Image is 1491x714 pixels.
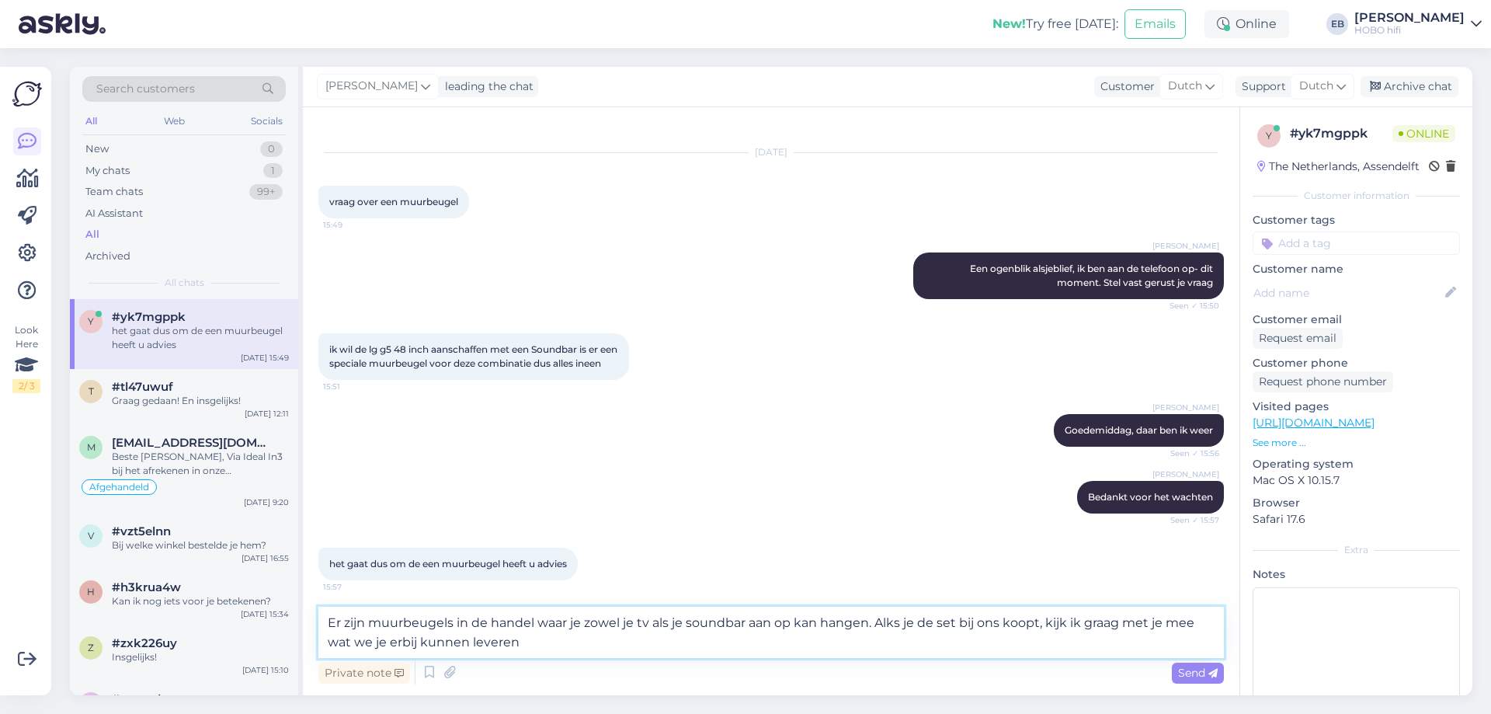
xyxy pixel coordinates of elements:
div: All [85,227,99,242]
span: Seen ✓ 15:56 [1161,448,1219,459]
div: leading the chat [439,78,533,95]
input: Add name [1253,284,1442,301]
div: Online [1204,10,1289,38]
span: #zxk226uy [112,636,177,650]
div: EB [1326,13,1348,35]
div: Private note [318,663,410,684]
span: Goedemiddag, daar ben ik weer [1065,424,1213,436]
span: [PERSON_NAME] [1152,240,1219,252]
div: [DATE] [318,145,1224,159]
a: [PERSON_NAME]HOBO hifi [1354,12,1482,37]
span: 15:49 [323,219,381,231]
div: The Netherlands, Assendelft [1257,158,1420,175]
span: het gaat dus om de een muurbeugel heeft u advies [329,558,567,569]
div: Support [1236,78,1286,95]
div: 2 / 3 [12,379,40,393]
div: My chats [85,163,130,179]
div: [DATE] 16:55 [242,552,289,564]
div: [DATE] 15:49 [241,352,289,364]
div: het gaat dus om de een muurbeugel heeft u advies [112,324,289,352]
div: [PERSON_NAME] [1354,12,1465,24]
span: Online [1392,125,1455,142]
span: v [88,530,94,542]
p: Operating system [1253,456,1460,472]
div: Web [161,111,188,131]
input: Add a tag [1253,232,1460,255]
span: Afgehandeld [89,482,149,492]
div: Archived [85,249,130,264]
span: Bedankt voor het wachten [1088,491,1213,503]
div: Request email [1253,328,1343,349]
p: Customer name [1253,261,1460,277]
img: Askly Logo [12,79,42,109]
div: [DATE] 15:10 [242,664,289,676]
div: Customer [1094,78,1155,95]
button: Emails [1124,9,1186,39]
div: New [85,141,109,157]
span: y [88,315,94,327]
span: #vzt5elnn [112,524,171,538]
div: Request phone number [1253,371,1393,392]
b: New! [992,16,1026,31]
p: Customer email [1253,312,1460,328]
p: See more ... [1253,436,1460,450]
span: All chats [165,276,204,290]
div: Beste [PERSON_NAME], Via Ideal In3 bij het afrekenen in onze webshopkassa kan je gebruikmaken van... [112,450,289,478]
span: y [1266,130,1272,141]
span: [PERSON_NAME] [1152,468,1219,480]
p: Visited pages [1253,399,1460,415]
div: 0 [260,141,283,157]
span: Een ogenblik alsjeblief, ik ben aan de telefoon op- dit moment. Stel vast gerust je vraag [970,263,1215,288]
span: #gvooybxp [112,692,180,706]
div: Try free [DATE]: [992,15,1118,33]
span: t [89,385,94,397]
div: [DATE] 12:11 [245,408,289,420]
span: 15:57 [323,581,381,593]
span: Seen ✓ 15:57 [1161,514,1219,526]
div: All [82,111,100,131]
div: Bij welke winkel bestelde je hem? [112,538,289,552]
div: Customer information [1253,189,1460,203]
p: Safari 17.6 [1253,511,1460,528]
span: #yk7mgppk [112,310,186,324]
span: [PERSON_NAME] [1152,402,1219,413]
span: Dutch [1299,78,1333,95]
span: Send [1178,666,1218,680]
div: [DATE] 9:20 [244,496,289,508]
div: Archive chat [1361,76,1458,97]
p: Browser [1253,495,1460,511]
span: #h3krua4w [112,580,181,594]
textarea: Er zijn muurbeugels in de handel waar je zowel je tv als je soundbar aan op kan hangen. Alks je d... [318,607,1224,658]
span: 15:51 [323,381,381,392]
div: 1 [263,163,283,179]
span: m_de_jong7@hotmail.com [112,436,273,450]
p: Notes [1253,566,1460,583]
div: Insgelijks! [112,650,289,664]
div: [DATE] 15:34 [241,608,289,620]
div: Kan ik nog iets voor je betekenen? [112,594,289,608]
span: z [88,642,94,653]
span: vraag over een muurbeugel [329,196,458,207]
span: [PERSON_NAME] [325,78,418,95]
p: Customer phone [1253,355,1460,371]
span: Seen ✓ 15:50 [1161,300,1219,312]
span: Dutch [1168,78,1202,95]
div: 99+ [249,184,283,200]
span: h [87,586,95,597]
div: Graag gedaan! En insgelijks! [112,394,289,408]
div: Look Here [12,323,40,393]
div: # yk7mgppk [1290,124,1392,143]
span: #tl47uwuf [112,380,173,394]
div: Socials [248,111,286,131]
span: Search customers [96,81,195,97]
span: m [87,441,96,453]
p: Customer tags [1253,212,1460,228]
p: Mac OS X 10.15.7 [1253,472,1460,489]
div: AI Assistant [85,206,143,221]
div: HOBO hifi [1354,24,1465,37]
a: [URL][DOMAIN_NAME] [1253,416,1375,430]
div: Extra [1253,543,1460,557]
div: Team chats [85,184,143,200]
span: ik wil de lg g5 48 inch aanschaffen met een Soundbar is er een speciale muurbeugel voor deze comb... [329,343,620,369]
